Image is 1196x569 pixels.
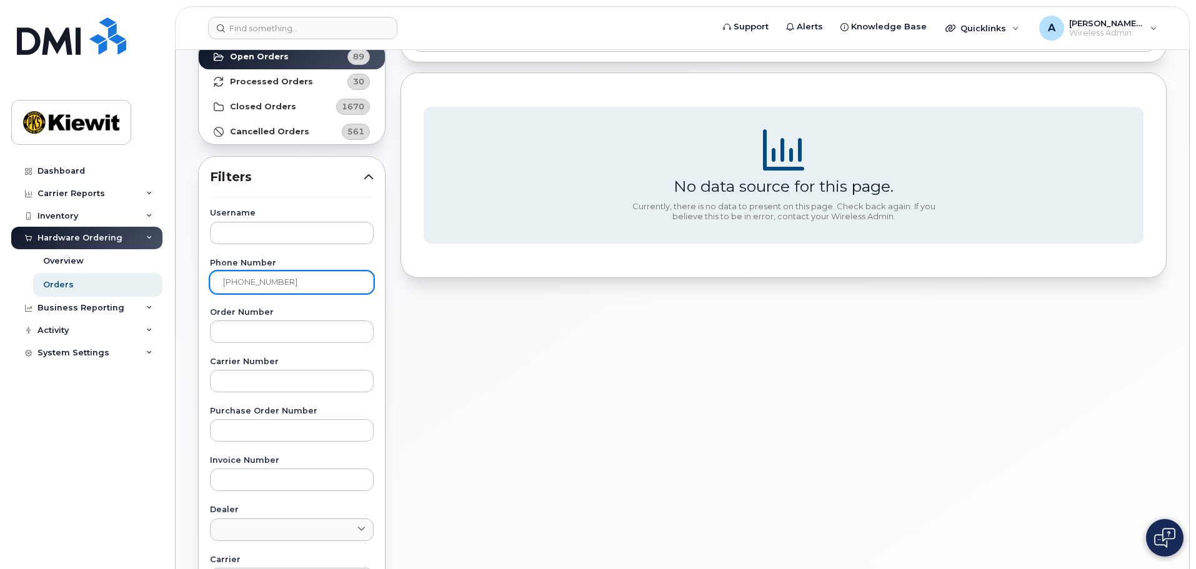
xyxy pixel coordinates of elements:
[199,69,385,94] a: Processed Orders30
[210,358,374,366] label: Carrier Number
[210,407,374,415] label: Purchase Order Number
[230,77,313,87] strong: Processed Orders
[230,102,296,112] strong: Closed Orders
[797,21,823,33] span: Alerts
[714,14,777,39] a: Support
[208,17,397,39] input: Find something...
[960,23,1006,33] span: Quicklinks
[347,126,364,137] span: 561
[1154,528,1175,548] img: Open chat
[210,457,374,465] label: Invoice Number
[353,76,364,87] span: 30
[199,119,385,144] a: Cancelled Orders561
[342,101,364,112] span: 1670
[832,14,935,39] a: Knowledge Base
[210,209,374,217] label: Username
[777,14,832,39] a: Alerts
[230,127,309,137] strong: Cancelled Orders
[937,16,1028,41] div: Quicklinks
[1069,18,1144,28] span: [PERSON_NAME].[PERSON_NAME]
[210,506,374,514] label: Dealer
[674,177,894,195] div: No data source for this page.
[851,21,927,33] span: Knowledge Base
[199,44,385,69] a: Open Orders89
[734,21,769,33] span: Support
[1048,21,1055,36] span: A
[353,51,364,62] span: 89
[210,168,364,186] span: Filters
[210,259,374,267] label: Phone Number
[210,556,374,564] label: Carrier
[1069,28,1144,38] span: Wireless Admin
[1030,16,1166,41] div: Alicia.Bailey
[199,94,385,119] a: Closed Orders1670
[230,52,289,62] strong: Open Orders
[210,309,374,317] label: Order Number
[627,202,940,221] div: Currently, there is no data to present on this page. Check back again. If you believe this to be ...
